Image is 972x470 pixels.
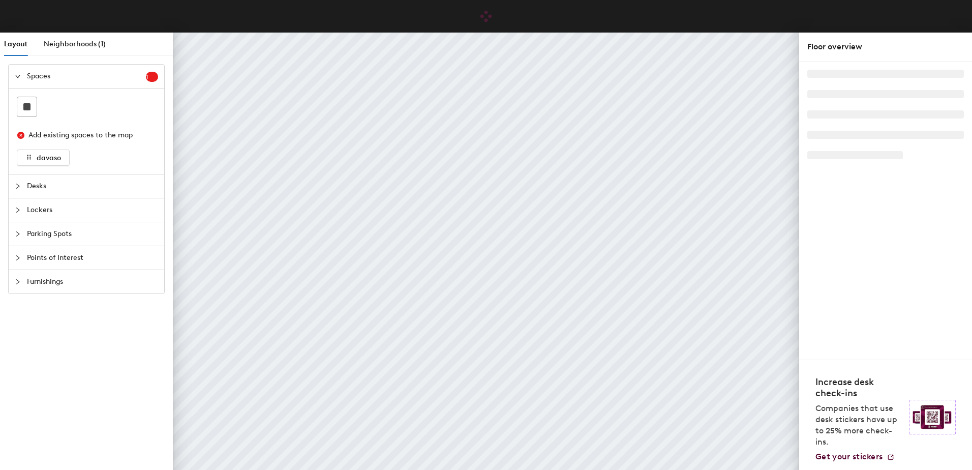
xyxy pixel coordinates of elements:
span: close-circle [17,132,24,139]
span: Layout [4,40,27,48]
span: 1 [146,73,158,80]
p: Companies that use desk stickers have up to 25% more check-ins. [815,403,903,448]
span: Parking Spots [27,222,158,246]
span: Spaces [27,65,146,88]
span: Neighborhoods (1) [44,40,106,48]
div: Add existing spaces to the map [28,130,149,141]
h4: Increase desk check-ins [815,376,903,399]
span: collapsed [15,207,21,213]
span: davaso [37,154,61,162]
img: Sticker logo [909,400,956,434]
span: collapsed [15,279,21,285]
sup: 1 [146,72,158,82]
span: Desks [27,174,158,198]
span: Furnishings [27,270,158,293]
span: expanded [15,73,21,79]
span: Points of Interest [27,246,158,270]
span: Get your stickers [815,452,883,461]
a: Get your stickers [815,452,895,462]
div: Floor overview [807,41,964,53]
span: collapsed [15,183,21,189]
span: collapsed [15,255,21,261]
button: davaso [17,150,70,166]
span: Lockers [27,198,158,222]
span: collapsed [15,231,21,237]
